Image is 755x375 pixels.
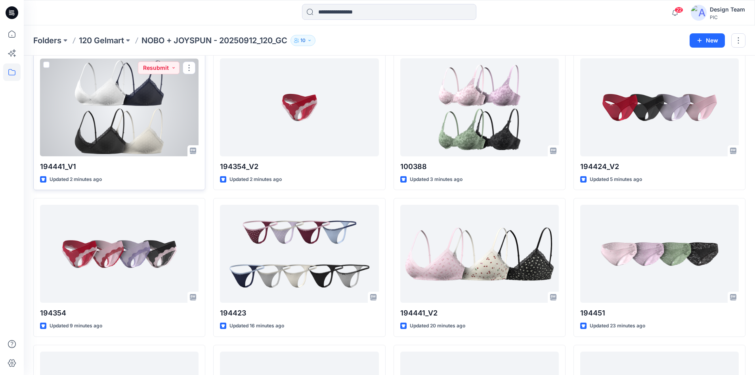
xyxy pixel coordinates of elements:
[300,36,306,45] p: 10
[580,58,739,156] a: 194424_V2
[580,161,739,172] p: 194424_V2
[400,308,559,319] p: 194441_V2
[220,161,378,172] p: 194354_V2
[410,175,463,184] p: Updated 3 minutes ago
[675,7,683,13] span: 22
[400,205,559,303] a: 194441_V2
[229,175,282,184] p: Updated 2 minutes ago
[40,308,199,319] p: 194354
[710,5,745,14] div: Design Team
[40,205,199,303] a: 194354
[590,175,642,184] p: Updated 5 minutes ago
[220,308,378,319] p: 194423
[410,322,465,330] p: Updated 20 minutes ago
[580,308,739,319] p: 194451
[400,58,559,156] a: 100388
[33,35,61,46] a: Folders
[40,58,199,156] a: 194441_V1
[141,35,287,46] p: NOBO + JOYSPUN - 20250912_120_GC
[710,14,745,20] div: PIC
[229,322,284,330] p: Updated 16 minutes ago
[590,322,645,330] p: Updated 23 minutes ago
[79,35,124,46] a: 120 Gelmart
[40,161,199,172] p: 194441_V1
[50,175,102,184] p: Updated 2 minutes ago
[291,35,315,46] button: 10
[690,33,725,48] button: New
[220,58,378,156] a: 194354_V2
[220,205,378,303] a: 194423
[580,205,739,303] a: 194451
[50,322,102,330] p: Updated 9 minutes ago
[400,161,559,172] p: 100388
[691,5,707,21] img: avatar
